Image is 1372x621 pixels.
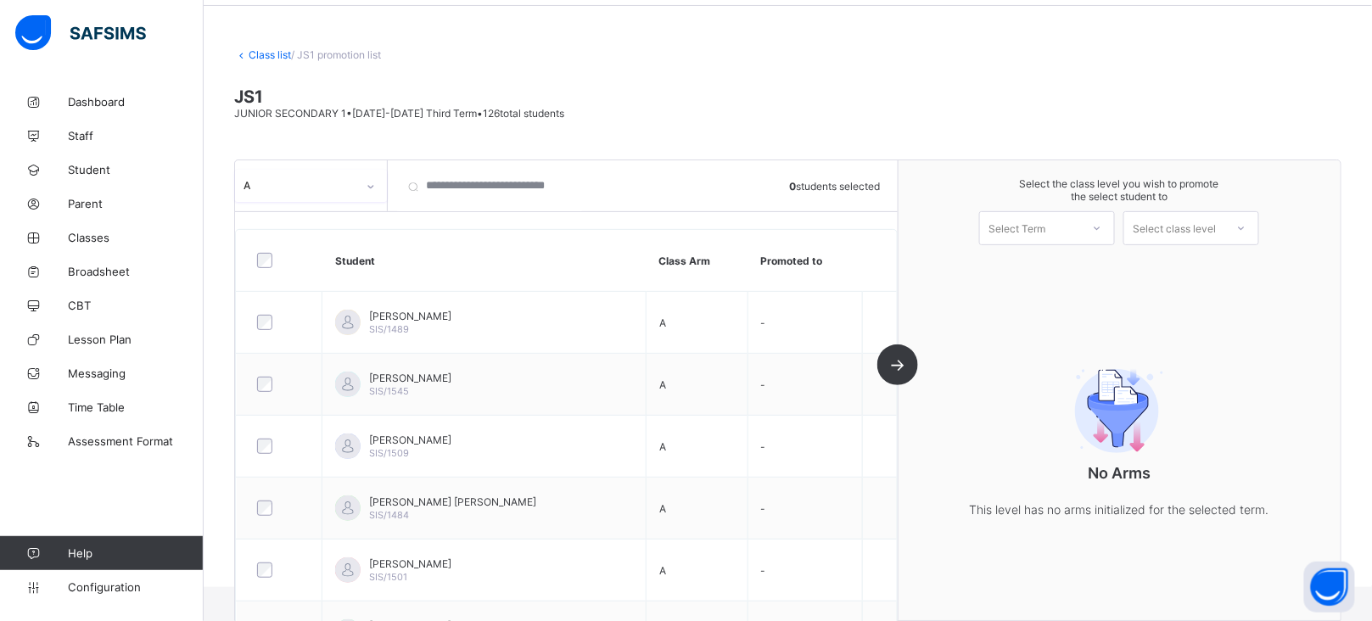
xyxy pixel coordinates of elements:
span: SIS/1484 [369,509,409,521]
span: [PERSON_NAME] [369,372,451,384]
span: - [761,439,766,452]
span: Student [68,163,204,176]
span: A [659,378,666,390]
span: - [761,501,766,514]
span: JS1 [234,87,1341,107]
div: Select class level [1133,211,1216,245]
div: Select Term [988,211,1045,245]
a: Class list [249,48,291,61]
span: / JS1 promotion list [291,48,381,61]
span: A [659,439,666,452]
span: [PERSON_NAME] [369,434,451,446]
span: SIS/1545 [369,385,409,397]
span: A [659,316,666,328]
img: filter.9c15f445b04ce8b7d5281b41737f44c2.svg [1056,368,1183,453]
span: Parent [68,197,204,210]
span: Help [68,546,203,560]
span: - [761,563,766,576]
span: SIS/1489 [369,323,409,335]
span: Dashboard [68,95,204,109]
span: CBT [68,299,204,312]
span: Assessment Format [68,434,204,448]
span: Broadsheet [68,265,204,278]
span: Configuration [68,580,203,594]
span: [PERSON_NAME] [PERSON_NAME] [369,495,536,508]
span: Messaging [68,366,204,380]
span: A [659,563,666,576]
div: A [244,179,356,192]
button: Open asap [1304,562,1355,613]
th: Promoted to [748,230,863,292]
span: [PERSON_NAME] [369,310,451,322]
span: [PERSON_NAME] [369,557,451,570]
span: Time Table [68,400,204,414]
th: Class Arm [646,230,748,292]
b: 0 [790,179,797,192]
span: Lesson Plan [68,333,204,346]
span: SIS/1501 [369,571,407,583]
span: - [761,378,766,390]
span: SIS/1509 [369,447,409,459]
th: Student [322,230,647,292]
span: students selected [790,179,881,192]
img: safsims [15,15,146,51]
div: No Arms [949,322,1289,554]
span: Staff [68,129,204,143]
span: Classes [68,231,204,244]
span: Select the class level you wish to promote the select student to [916,177,1324,203]
span: - [761,316,766,328]
p: This level has no arms initialized for the selected term. [949,499,1289,520]
span: A [659,501,666,514]
span: JUNIOR SECONDARY 1 • [DATE]-[DATE] Third Term • 126 total students [234,107,564,120]
p: No Arms [949,464,1289,482]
